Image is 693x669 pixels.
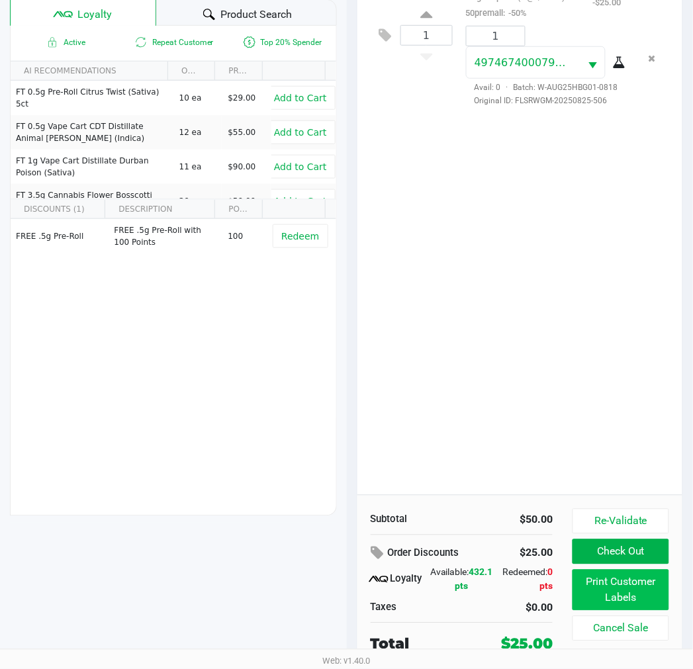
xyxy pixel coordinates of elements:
[643,46,661,71] button: Remove the package from the orderLine
[133,34,149,50] inline-svg: Is repeat customer
[167,62,214,81] th: ON HAND
[265,120,336,144] button: Add to Cart
[580,47,605,78] button: Select
[119,34,228,50] span: Repeat Customer
[11,81,173,115] td: FT 0.5g Pre-Roll Citrus Twist (Sativa) 5ct
[214,200,261,219] th: POINTS
[173,115,222,150] td: 12 ea
[371,600,452,615] div: Taxes
[11,115,173,150] td: FT 0.5g Vape Cart CDT Distillate Animal [PERSON_NAME] (Indica)
[242,34,257,50] inline-svg: Is a top 20% spender
[573,509,669,534] button: Re-Validate
[228,162,255,171] span: $90.00
[466,8,527,18] small: 50premall:
[455,567,494,592] span: 432.1 pts
[228,93,255,103] span: $29.00
[371,542,486,566] div: Order Discounts
[44,34,60,50] inline-svg: Active loyalty member
[173,150,222,184] td: 11 ea
[105,200,214,219] th: DESCRIPTION
[77,7,112,22] span: Loyalty
[228,197,255,206] span: $50.00
[472,600,553,616] div: $0.00
[475,56,582,69] span: 4974674000790996
[228,128,255,137] span: $55.00
[371,572,431,588] div: Loyalty
[222,219,271,253] td: 100
[274,93,327,103] span: Add to Cart
[220,7,292,22] span: Product Search
[265,86,336,110] button: Add to Cart
[11,62,336,199] div: Data table
[493,566,553,594] div: Redeemed:
[11,200,336,418] div: Data table
[466,95,622,107] span: Original ID: FLSRWGM-20250825-506
[11,200,105,219] th: DISCOUNTS (1)
[273,224,328,248] button: Redeem
[173,184,222,218] td: 20 ea
[323,656,371,666] span: Web: v1.40.0
[472,512,553,528] div: $50.00
[228,34,336,50] span: Top 20% Spender
[281,231,319,242] span: Redeem
[265,189,336,213] button: Add to Cart
[108,219,222,253] td: FREE .5g Pre-Roll with 100 Points
[505,542,553,564] div: $25.00
[173,81,222,115] td: 10 ea
[501,633,553,655] div: $25.00
[11,184,173,218] td: FT 3.5g Cannabis Flower Bosscotti (Indica)
[274,196,327,206] span: Add to Cart
[11,219,108,253] td: FREE .5g Pre-Roll
[466,83,618,92] span: Avail: 0 Batch: W-AUG25HBG01-0818
[11,150,173,184] td: FT 1g Vape Cart Distillate Durban Poison (Sativa)
[573,616,669,641] button: Cancel Sale
[371,512,452,527] div: Subtotal
[274,127,327,138] span: Add to Cart
[430,566,493,594] div: Available:
[573,539,669,564] button: Check Out
[506,8,527,18] span: -50%
[265,155,336,179] button: Add to Cart
[11,34,119,50] span: Active
[573,570,669,611] button: Print Customer Labels
[214,62,261,81] th: PRICE
[501,83,514,92] span: ·
[274,161,327,172] span: Add to Cart
[371,633,479,655] div: Total
[11,62,167,81] th: AI RECOMMENDATIONS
